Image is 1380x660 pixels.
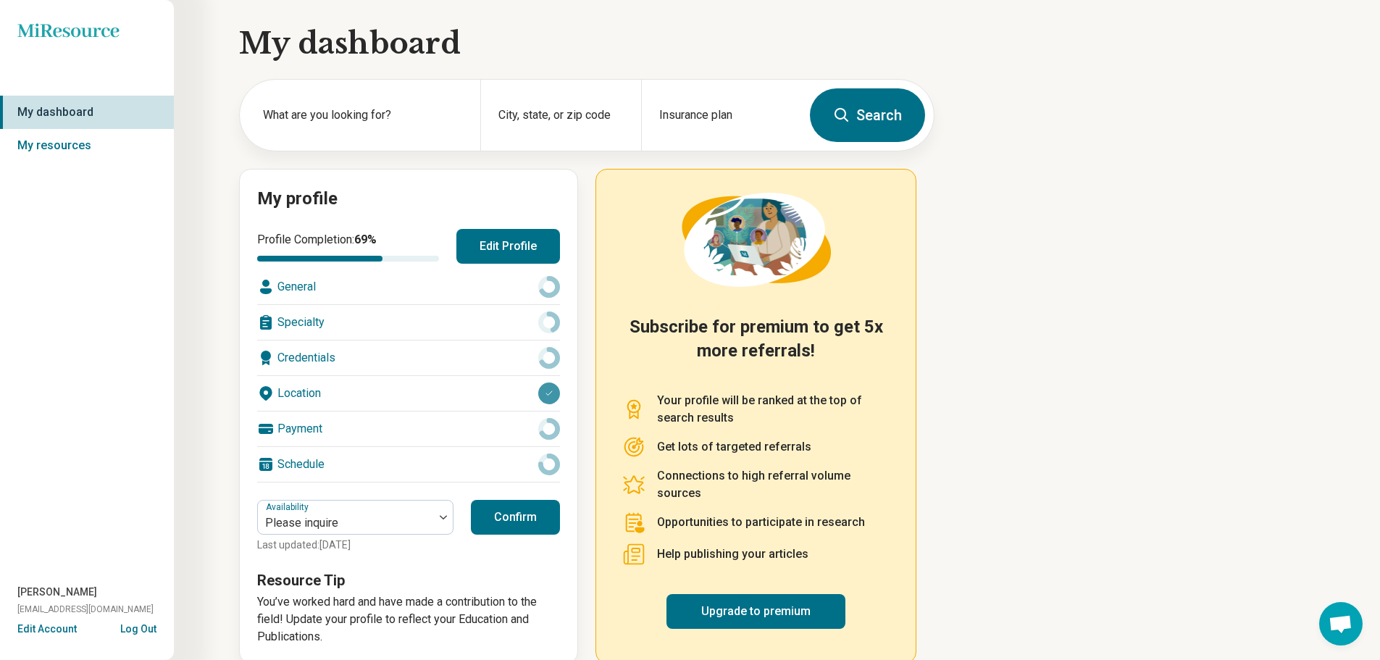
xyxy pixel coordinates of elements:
[257,187,560,212] h2: My profile
[257,231,439,262] div: Profile Completion:
[456,229,560,264] button: Edit Profile
[17,585,97,600] span: [PERSON_NAME]
[257,538,453,553] p: Last updated: [DATE]
[257,593,560,646] p: You’ve worked hard and have made a contribution to the field! Update your profile to reflect your...
[354,233,377,246] span: 69 %
[257,270,560,304] div: General
[1319,602,1363,646] div: Open chat
[257,341,560,375] div: Credentials
[657,392,890,427] p: Your profile will be ranked at the top of search results
[666,594,845,629] a: Upgrade to premium
[657,467,890,502] p: Connections to high referral volume sources
[17,603,154,616] span: [EMAIL_ADDRESS][DOMAIN_NAME]
[810,88,925,142] button: Search
[257,412,560,446] div: Payment
[657,438,811,456] p: Get lots of targeted referrals
[120,622,156,633] button: Log Out
[657,514,865,531] p: Opportunities to participate in research
[257,376,560,411] div: Location
[239,23,934,64] h1: My dashboard
[257,305,560,340] div: Specialty
[257,570,560,590] h3: Resource Tip
[622,315,890,375] h2: Subscribe for premium to get 5x more referrals!
[263,106,463,124] label: What are you looking for?
[657,546,808,563] p: Help publishing your articles
[17,622,77,637] button: Edit Account
[266,502,311,512] label: Availability
[471,500,560,535] button: Confirm
[257,447,560,482] div: Schedule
